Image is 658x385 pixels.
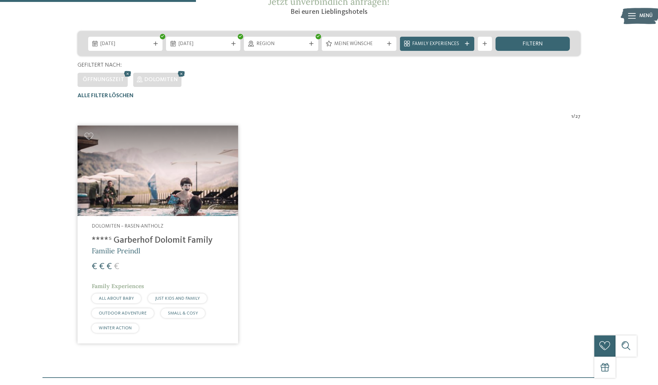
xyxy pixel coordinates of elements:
span: Family Experiences [92,282,144,290]
span: Alle Filter löschen [78,93,134,99]
span: € [92,262,97,271]
span: Dolomiten – Rasen-Antholz [92,224,163,229]
span: JUST KIDS AND FAMILY [155,296,200,301]
span: [DATE] [179,41,228,48]
img: Familienhotels gesucht? Hier findet ihr die besten! [78,126,238,216]
span: ALL ABOUT BABY [99,296,134,301]
a: Familienhotels gesucht? Hier findet ihr die besten! Dolomiten – Rasen-Antholz ****ˢ Garberhof Dol... [78,126,238,343]
span: € [99,262,105,271]
span: Family Experiences [412,41,462,48]
span: OUTDOOR ADVENTURE [99,311,147,315]
span: 1 [571,113,573,120]
span: SMALL & COSY [168,311,198,315]
span: Region [256,41,306,48]
span: € [114,262,119,271]
span: filtern [523,41,543,47]
span: Öffnungszeit [83,77,124,82]
span: WINTER ACTION [99,326,132,330]
span: Gefiltert nach: [78,62,122,68]
span: 27 [575,113,580,120]
span: € [107,262,112,271]
span: Dolomiten [144,77,178,82]
span: Bei euren Lieblingshotels [291,8,367,15]
h4: ****ˢ Garberhof Dolomit Family [92,235,224,246]
span: / [573,113,575,120]
span: Meine Wünsche [334,41,384,48]
span: Familie Preindl [92,246,140,255]
span: [DATE] [100,41,150,48]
